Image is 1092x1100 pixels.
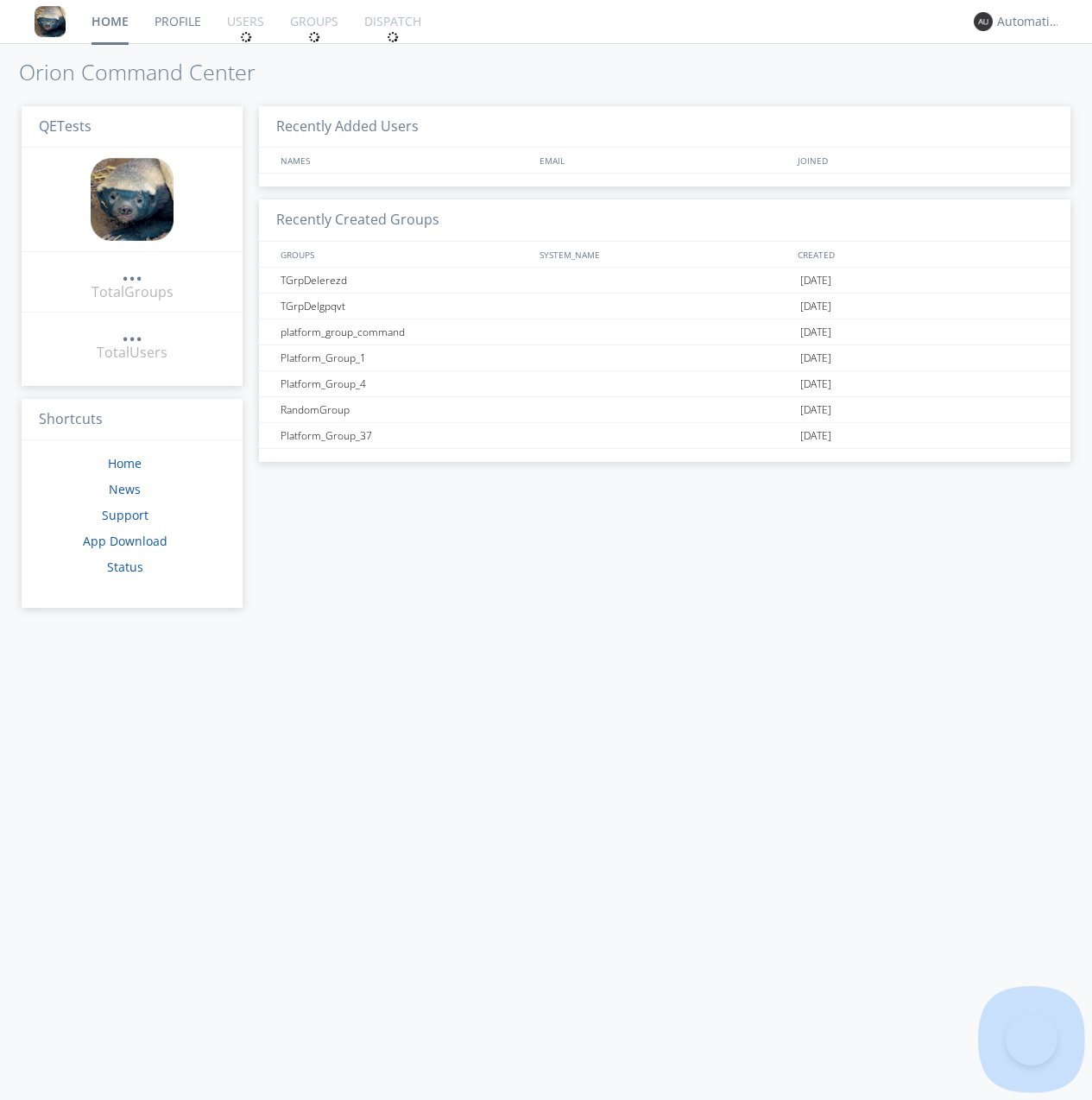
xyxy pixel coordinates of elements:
[108,455,142,471] a: Home
[800,319,831,345] span: [DATE]
[276,423,533,448] div: Platform_Group_37
[259,371,1070,397] a: Platform_Group_4[DATE]
[240,31,252,43] img: spin.svg
[997,13,1062,30] div: Automation+0004
[259,199,1070,242] h3: Recently Created Groups
[535,148,794,173] div: EMAIL
[276,345,533,370] div: Platform_Group_1
[122,323,142,343] a: ...
[259,423,1070,449] a: Platform_Group_37[DATE]
[800,397,831,423] span: [DATE]
[276,242,530,267] div: GROUPS
[259,319,1070,345] a: platform_group_command[DATE]
[276,397,533,422] div: RandomGroup
[800,345,831,371] span: [DATE]
[535,242,794,267] div: SYSTEM_NAME
[122,262,142,280] div: ...
[97,343,167,363] div: Total Users
[276,371,533,396] div: Platform_Group_4
[102,507,148,523] a: Support
[39,117,92,136] span: QETests
[259,397,1070,423] a: RandomGroup[DATE]
[387,31,399,43] img: spin.svg
[92,282,174,302] div: Total Groups
[276,319,533,345] div: platform_group_command
[83,533,167,549] a: App Download
[793,242,1053,267] div: CREATED
[122,323,142,340] div: ...
[1006,1014,1057,1065] iframe: Toggle Customer Support
[308,31,320,43] img: spin.svg
[800,423,831,449] span: [DATE]
[109,481,141,497] a: News
[259,106,1070,149] h3: Recently Added Users
[800,294,831,319] span: [DATE]
[276,294,533,319] div: TGrpDelgpqvt
[22,399,243,441] h3: Shortcuts
[259,345,1070,371] a: Platform_Group_1[DATE]
[259,268,1070,294] a: TGrpDelerezd[DATE]
[276,148,530,173] div: NAMES
[800,268,831,294] span: [DATE]
[35,6,66,37] img: 8ff700cf5bab4eb8a436322861af2272
[793,148,1053,173] div: JOINED
[122,262,142,282] a: ...
[800,371,831,397] span: [DATE]
[276,268,533,293] div: TGrpDelerezd
[107,559,143,575] a: Status
[91,158,174,241] img: 8ff700cf5bab4eb8a436322861af2272
[259,294,1070,319] a: TGrpDelgpqvt[DATE]
[974,12,993,31] img: 373638.png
